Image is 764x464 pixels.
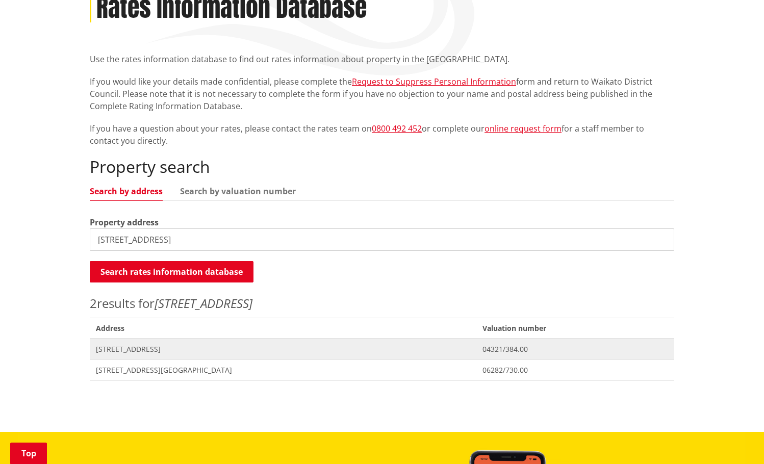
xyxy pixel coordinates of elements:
a: 0800 492 452 [372,123,422,134]
a: Search by valuation number [180,187,296,195]
em: [STREET_ADDRESS] [155,295,252,312]
span: [STREET_ADDRESS] [96,344,470,354]
span: Address [90,318,476,339]
a: online request form [485,123,562,134]
h2: Property search [90,157,674,176]
span: 06282/730.00 [482,365,668,375]
p: If you have a question about your rates, please contact the rates team on or complete our for a s... [90,122,674,147]
span: 2 [90,295,97,312]
input: e.g. Duke Street NGARUAWAHIA [90,228,674,251]
a: [STREET_ADDRESS] 04321/384.00 [90,339,674,359]
iframe: Messenger Launcher [717,421,754,458]
p: results for [90,294,674,313]
p: If you would like your details made confidential, please complete the form and return to Waikato ... [90,75,674,112]
button: Search rates information database [90,261,253,282]
a: Search by address [90,187,163,195]
a: [STREET_ADDRESS][GEOGRAPHIC_DATA] 06282/730.00 [90,359,674,380]
label: Property address [90,216,159,228]
p: Use the rates information database to find out rates information about property in the [GEOGRAPHI... [90,53,674,65]
span: 04321/384.00 [482,344,668,354]
span: Valuation number [476,318,674,339]
a: Top [10,443,47,464]
span: [STREET_ADDRESS][GEOGRAPHIC_DATA] [96,365,470,375]
a: Request to Suppress Personal Information [352,76,516,87]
